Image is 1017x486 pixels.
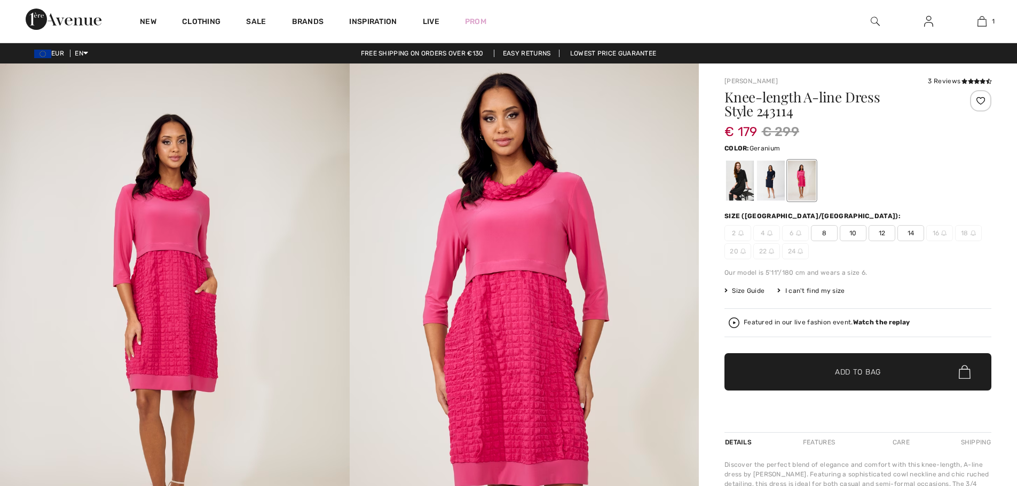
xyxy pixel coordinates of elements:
[724,433,754,452] div: Details
[928,76,991,86] div: 3 Reviews
[34,50,51,58] img: Euro
[724,268,991,277] div: Our model is 5'11"/180 cm and wears a size 6.
[916,15,942,28] a: Sign In
[182,17,220,28] a: Clothing
[729,317,739,328] img: Watch the replay
[465,16,486,27] a: Prom
[724,243,751,259] span: 20
[753,243,780,259] span: 22
[423,16,439,27] a: Live
[924,15,933,28] img: My Info
[494,50,560,57] a: Easy Returns
[971,230,976,236] img: ring-m.svg
[762,122,800,141] span: € 299
[835,367,881,378] span: Add to Bag
[740,249,746,254] img: ring-m.svg
[955,225,982,241] span: 18
[75,50,88,57] span: EN
[757,161,785,201] div: Midnight Blue
[140,17,156,28] a: New
[992,17,995,26] span: 1
[246,17,266,28] a: Sale
[726,161,754,201] div: Black
[724,225,751,241] span: 2
[744,319,910,326] div: Featured in our live fashion event.
[767,230,772,236] img: ring-m.svg
[750,145,780,152] span: Geranium
[840,225,866,241] span: 10
[724,145,750,152] span: Color:
[724,77,778,85] a: [PERSON_NAME]
[724,211,903,221] div: Size ([GEOGRAPHIC_DATA]/[GEOGRAPHIC_DATA]):
[349,17,397,28] span: Inspiration
[724,114,758,139] span: € 179
[34,50,68,57] span: EUR
[352,50,492,57] a: Free shipping on orders over €130
[794,433,844,452] div: Features
[724,90,947,118] h1: Knee-length A-line Dress Style 243114
[777,286,845,296] div: I can't find my size
[871,15,880,28] img: search the website
[26,9,101,30] img: 1ère Avenue
[956,15,1008,28] a: 1
[853,318,910,326] strong: Watch the replay
[941,230,947,236] img: ring-m.svg
[782,225,809,241] span: 6
[897,225,924,241] span: 14
[959,365,971,379] img: Bag.svg
[926,225,953,241] span: 16
[977,15,987,28] img: My Bag
[724,286,764,296] span: Size Guide
[958,433,991,452] div: Shipping
[724,353,991,391] button: Add to Bag
[884,433,919,452] div: Care
[782,243,809,259] span: 24
[753,225,780,241] span: 4
[788,161,816,201] div: Geranium
[738,230,744,236] img: ring-m.svg
[811,225,838,241] span: 8
[562,50,665,57] a: Lowest Price Guarantee
[796,230,801,236] img: ring-m.svg
[869,225,895,241] span: 12
[769,249,774,254] img: ring-m.svg
[798,249,803,254] img: ring-m.svg
[292,17,324,28] a: Brands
